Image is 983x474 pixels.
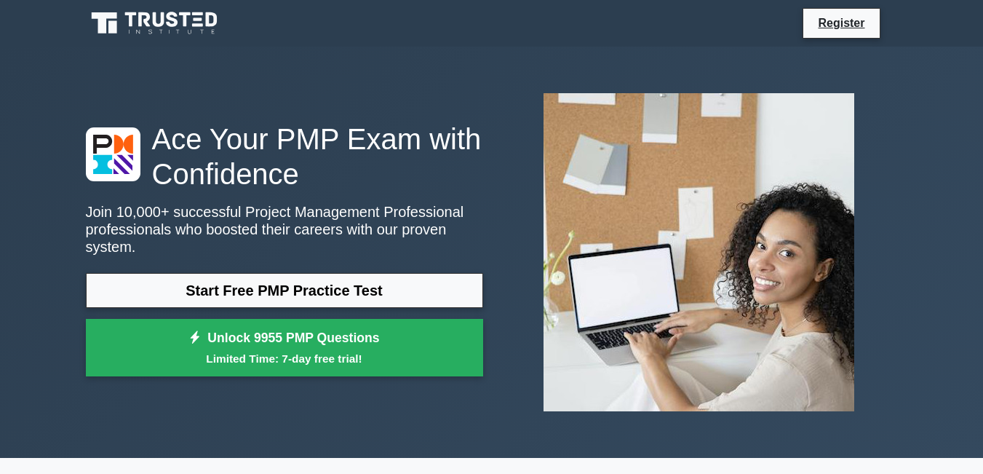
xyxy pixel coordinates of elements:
[104,350,465,367] small: Limited Time: 7-day free trial!
[86,319,483,377] a: Unlock 9955 PMP QuestionsLimited Time: 7-day free trial!
[86,273,483,308] a: Start Free PMP Practice Test
[809,14,873,32] a: Register
[86,122,483,191] h1: Ace Your PMP Exam with Confidence
[86,203,483,256] p: Join 10,000+ successful Project Management Professional professionals who boosted their careers w...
